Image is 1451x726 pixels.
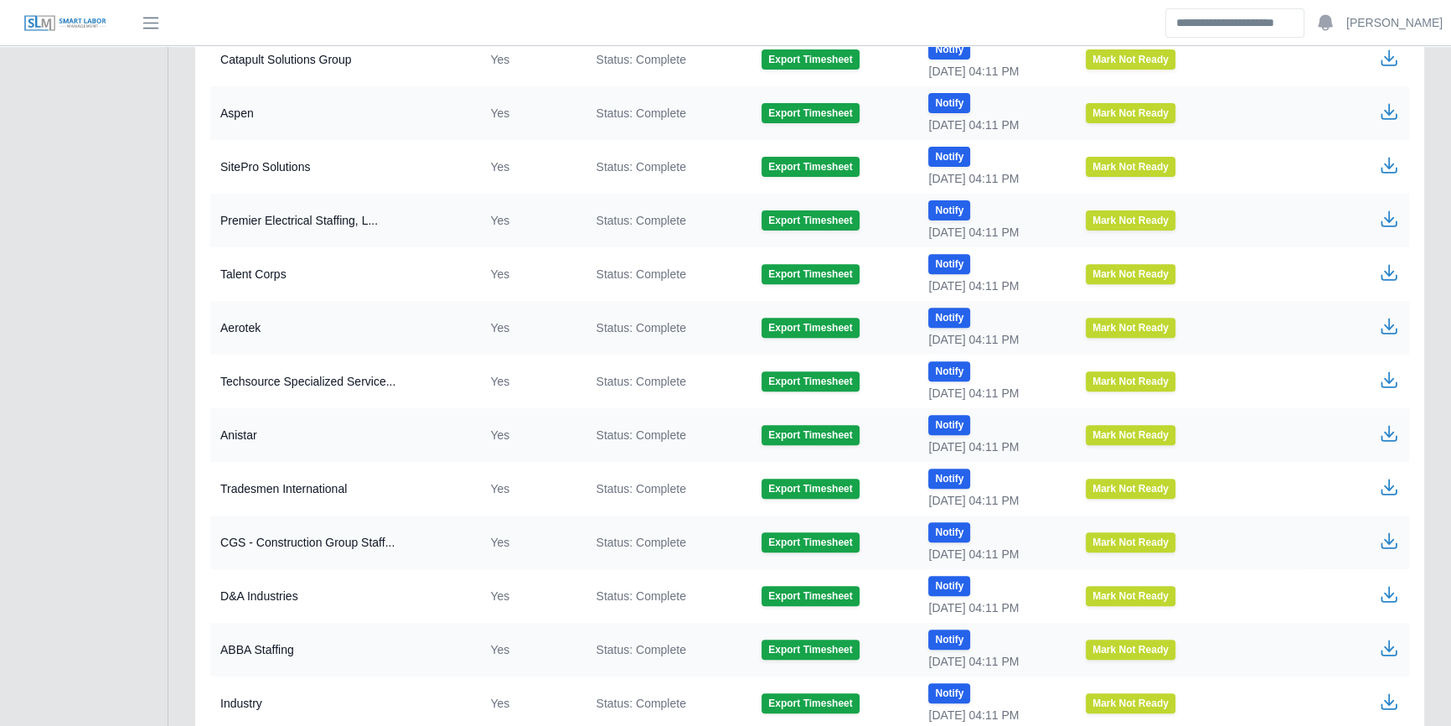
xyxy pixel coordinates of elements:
[23,14,107,33] img: SLM Logo
[477,462,582,516] td: Yes
[596,212,685,229] span: Status: Complete
[1346,14,1443,32] a: [PERSON_NAME]
[1086,693,1175,713] button: Mark Not Ready
[477,569,582,623] td: Yes
[596,695,685,712] span: Status: Complete
[210,140,477,194] td: SitePro Solutions
[928,254,970,274] button: Notify
[762,49,859,70] button: Export Timesheet
[928,653,1059,670] div: [DATE] 04:11 PM
[1086,532,1175,552] button: Mark Not Ready
[477,516,582,569] td: Yes
[596,158,685,175] span: Status: Complete
[477,140,582,194] td: Yes
[596,588,685,604] span: Status: Complete
[928,224,1059,241] div: [DATE] 04:11 PM
[210,462,477,516] td: Tradesmen International
[762,479,859,499] button: Export Timesheet
[928,683,970,703] button: Notify
[928,63,1059,80] div: [DATE] 04:11 PM
[762,157,859,177] button: Export Timesheet
[928,277,1059,294] div: [DATE] 04:11 PM
[477,301,582,355] td: Yes
[928,331,1059,348] div: [DATE] 04:11 PM
[210,623,477,677] td: ABBA Staffing
[596,373,685,390] span: Status: Complete
[928,599,1059,616] div: [DATE] 04:11 PM
[762,693,859,713] button: Export Timesheet
[1086,49,1175,70] button: Mark Not Ready
[1165,8,1304,38] input: Search
[1086,586,1175,606] button: Mark Not Ready
[928,170,1059,187] div: [DATE] 04:11 PM
[928,200,970,220] button: Notify
[477,623,582,677] td: Yes
[477,247,582,301] td: Yes
[928,492,1059,509] div: [DATE] 04:11 PM
[210,408,477,462] td: Anistar
[1086,264,1175,284] button: Mark Not Ready
[928,39,970,60] button: Notify
[928,469,970,489] button: Notify
[928,438,1059,455] div: [DATE] 04:11 PM
[928,415,970,435] button: Notify
[1086,479,1175,499] button: Mark Not Ready
[928,361,970,381] button: Notify
[477,194,582,247] td: Yes
[762,532,859,552] button: Export Timesheet
[762,264,859,284] button: Export Timesheet
[1086,425,1175,445] button: Mark Not Ready
[210,247,477,301] td: Talent Corps
[928,117,1059,133] div: [DATE] 04:11 PM
[596,51,685,68] span: Status: Complete
[1086,210,1175,231] button: Mark Not Ready
[762,425,859,445] button: Export Timesheet
[596,105,685,122] span: Status: Complete
[596,480,685,497] span: Status: Complete
[1086,103,1175,123] button: Mark Not Ready
[762,640,859,660] button: Export Timesheet
[928,385,1059,402] div: [DATE] 04:11 PM
[928,147,970,167] button: Notify
[210,355,477,408] td: Techsource Specialized Service...
[210,301,477,355] td: Aerotek
[928,707,1059,723] div: [DATE] 04:11 PM
[928,93,970,113] button: Notify
[210,569,477,623] td: D&A Industries
[596,427,685,443] span: Status: Complete
[928,522,970,542] button: Notify
[928,576,970,596] button: Notify
[210,33,477,87] td: Catapult Solutions Group
[1086,640,1175,660] button: Mark Not Ready
[477,408,582,462] td: Yes
[928,546,1059,563] div: [DATE] 04:11 PM
[596,266,685,283] span: Status: Complete
[210,194,477,247] td: Premier Electrical Staffing, L...
[596,534,685,551] span: Status: Complete
[928,630,970,650] button: Notify
[1086,371,1175,392] button: Mark Not Ready
[210,86,477,140] td: Aspen
[1086,318,1175,338] button: Mark Not Ready
[1086,157,1175,177] button: Mark Not Ready
[762,210,859,231] button: Export Timesheet
[477,86,582,140] td: Yes
[596,319,685,336] span: Status: Complete
[928,308,970,328] button: Notify
[762,318,859,338] button: Export Timesheet
[762,371,859,392] button: Export Timesheet
[762,586,859,606] button: Export Timesheet
[477,33,582,87] td: Yes
[210,516,477,569] td: CGS - Construction Group Staff...
[477,355,582,408] td: Yes
[596,641,685,658] span: Status: Complete
[762,103,859,123] button: Export Timesheet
